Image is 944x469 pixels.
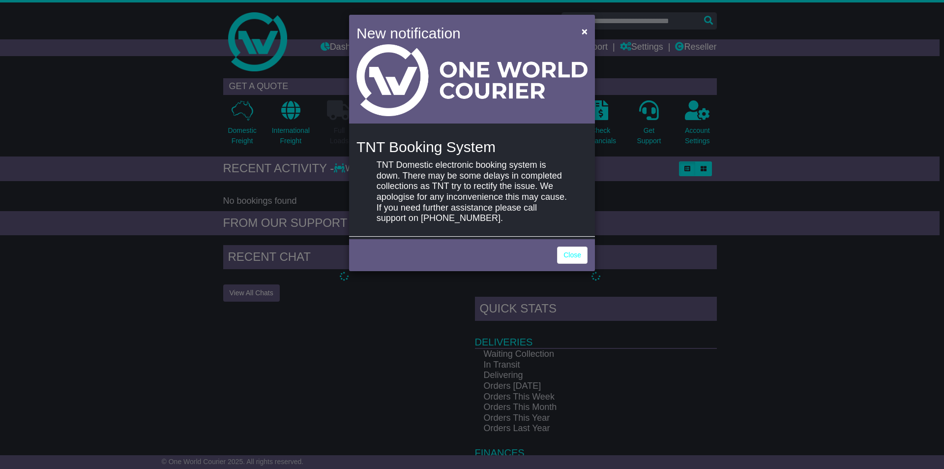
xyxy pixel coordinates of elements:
button: Close [577,21,592,41]
span: × [582,26,588,37]
h4: New notification [356,22,567,44]
p: TNT Domestic electronic booking system is down. There may be some delays in completed collections... [377,160,567,224]
img: Light [356,44,588,116]
h4: TNT Booking System [356,139,588,155]
a: Close [557,247,588,264]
